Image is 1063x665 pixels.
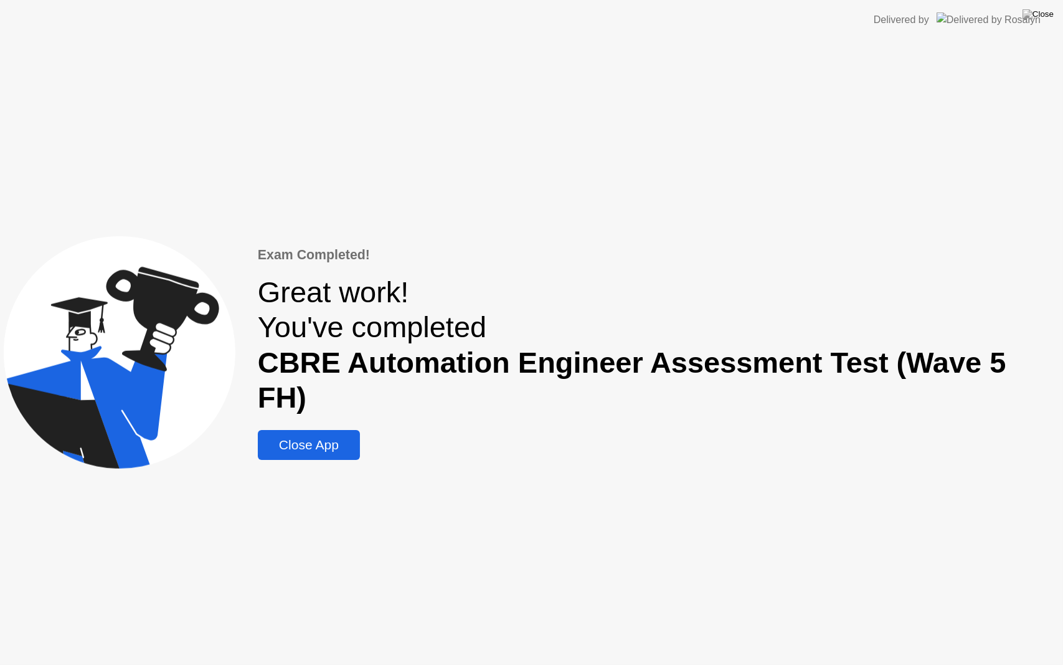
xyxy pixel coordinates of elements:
img: Delivered by Rosalyn [937,12,1041,27]
div: Exam Completed! [258,245,1059,265]
img: Close [1023,9,1054,19]
div: Great work! You've completed [258,275,1059,415]
button: Close App [258,430,360,460]
div: Close App [262,438,356,452]
div: Delivered by [874,12,929,27]
b: CBRE Automation Engineer Assessment Test (Wave 5 FH) [258,347,1006,414]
